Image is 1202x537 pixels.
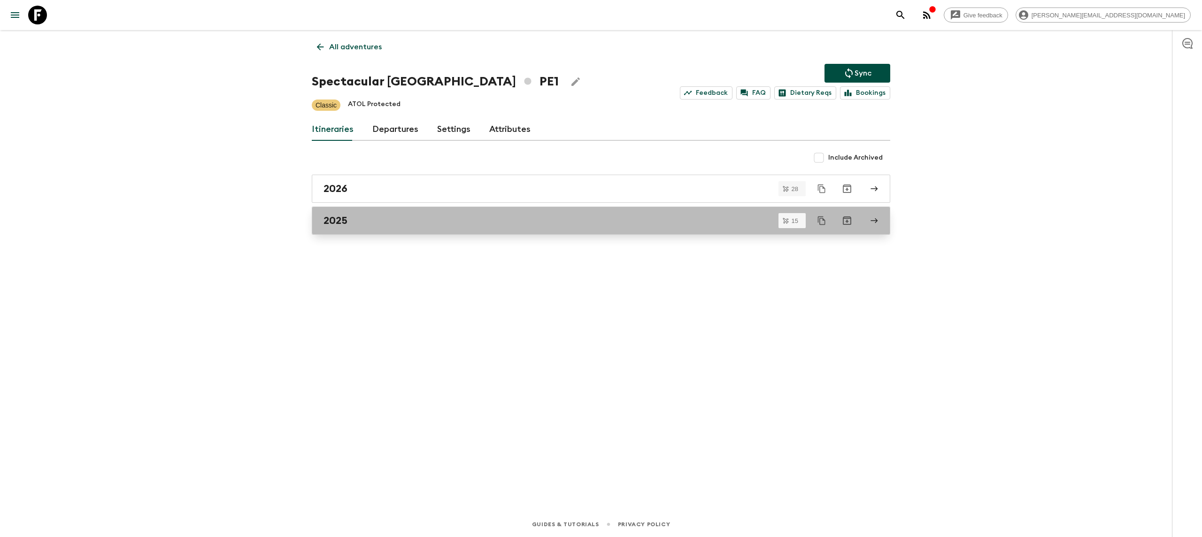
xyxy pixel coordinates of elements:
[372,118,418,141] a: Departures
[1026,12,1190,19] span: [PERSON_NAME][EMAIL_ADDRESS][DOMAIN_NAME]
[489,118,531,141] a: Attributes
[316,100,337,110] p: Classic
[324,183,347,195] h2: 2026
[312,38,387,56] a: All adventures
[958,12,1008,19] span: Give feedback
[813,212,830,229] button: Duplicate
[736,86,771,100] a: FAQ
[1016,8,1191,23] div: [PERSON_NAME][EMAIL_ADDRESS][DOMAIN_NAME]
[824,64,890,83] button: Sync adventure departures to the booking engine
[944,8,1008,23] a: Give feedback
[838,179,856,198] button: Archive
[324,215,347,227] h2: 2025
[312,72,559,91] h1: Spectacular [GEOGRAPHIC_DATA] PE1
[840,86,890,100] a: Bookings
[566,72,585,91] button: Edit Adventure Title
[312,175,890,203] a: 2026
[774,86,836,100] a: Dietary Reqs
[618,519,670,529] a: Privacy Policy
[786,218,804,224] span: 15
[680,86,732,100] a: Feedback
[329,41,382,53] p: All adventures
[437,118,470,141] a: Settings
[348,100,401,111] p: ATOL Protected
[532,519,599,529] a: Guides & Tutorials
[6,6,24,24] button: menu
[813,180,830,197] button: Duplicate
[838,211,856,230] button: Archive
[312,118,354,141] a: Itineraries
[828,153,883,162] span: Include Archived
[891,6,910,24] button: search adventures
[786,186,804,192] span: 28
[312,207,890,235] a: 2025
[855,68,871,79] p: Sync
